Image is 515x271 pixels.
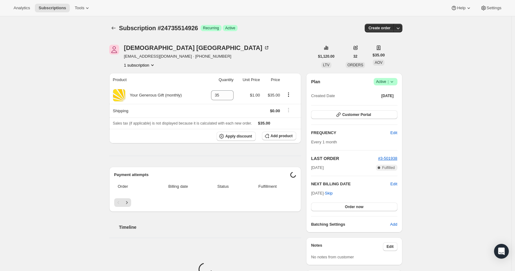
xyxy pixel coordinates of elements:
[202,73,235,87] th: Quantity
[119,25,198,31] span: Subscription #24735514926
[311,203,397,211] button: Order now
[270,109,280,113] span: $0.00
[113,89,125,101] img: product img
[487,6,501,10] span: Settings
[387,244,394,249] span: Edit
[477,4,505,12] button: Settings
[114,180,151,193] th: Order
[390,130,397,136] span: Edit
[311,110,397,119] button: Customer Portal
[311,221,390,228] h6: Batching Settings
[321,188,336,198] button: Skip
[268,93,280,97] span: $35.00
[342,112,371,117] span: Customer Portal
[378,92,397,100] button: [DATE]
[378,155,397,162] button: #3-501938
[311,165,324,171] span: [DATE]
[345,204,363,209] span: Order now
[311,130,390,136] h2: FREQUENCY
[75,6,84,10] span: Tools
[235,73,262,87] th: Unit Price
[387,128,401,138] button: Edit
[311,191,333,195] span: [DATE] ·
[35,4,70,12] button: Subscriptions
[119,224,301,230] h2: Timeline
[378,156,397,161] a: #3-501938
[368,26,390,31] span: Create order
[350,52,361,61] button: 32
[10,4,34,12] button: Analytics
[386,220,401,229] button: Add
[376,79,395,85] span: Active
[123,198,131,207] button: Next
[225,134,252,139] span: Apply discount
[243,183,293,190] span: Fulfillment
[388,79,388,84] span: |
[353,54,357,59] span: 32
[153,183,204,190] span: Billing date
[124,62,156,68] button: Product actions
[311,93,335,99] span: Created Date
[311,155,378,162] h2: LAST ORDER
[225,26,235,31] span: Active
[109,73,203,87] th: Product
[447,4,475,12] button: Help
[262,73,282,87] th: Price
[113,121,252,125] span: Sales tax (if applicable) is not displayed because it is calculated with each new order.
[124,53,270,60] span: [EMAIL_ADDRESS][DOMAIN_NAME] · [PHONE_NUMBER]
[390,221,397,228] span: Add
[14,6,30,10] span: Analytics
[250,93,260,97] span: $1.00
[314,52,338,61] button: $1,120.00
[258,121,270,125] span: $35.00
[325,190,333,196] span: Skip
[284,91,293,98] button: Product actions
[372,52,385,58] span: $35.00
[217,132,256,141] button: Apply discount
[383,242,397,251] button: Edit
[390,181,397,187] button: Edit
[71,4,94,12] button: Tools
[114,172,290,178] h2: Payment attempts
[109,45,119,55] span: Jesus Padua
[382,165,395,170] span: Fulfilled
[207,183,239,190] span: Status
[457,6,465,10] span: Help
[311,255,354,259] span: No notes from customer
[381,93,394,98] span: [DATE]
[311,79,320,85] h2: Plan
[318,54,334,59] span: $1,120.00
[109,24,118,32] button: Subscriptions
[124,45,270,51] div: [DEMOGRAPHIC_DATA] [GEOGRAPHIC_DATA]
[323,63,330,67] span: LTV
[109,104,203,117] th: Shipping
[494,244,509,259] div: Open Intercom Messenger
[347,63,363,67] span: ORDERS
[114,198,297,207] nav: Pagination
[311,140,337,144] span: Every 1 month
[203,26,219,31] span: Recurring
[271,133,293,138] span: Add product
[365,24,394,32] button: Create order
[125,92,182,98] div: Your Generous Gift (monthly)
[375,60,382,65] span: AOV
[262,132,296,140] button: Add product
[39,6,66,10] span: Subscriptions
[311,242,383,251] h3: Notes
[284,107,293,113] button: Shipping actions
[311,181,390,187] h2: NEXT BILLING DATE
